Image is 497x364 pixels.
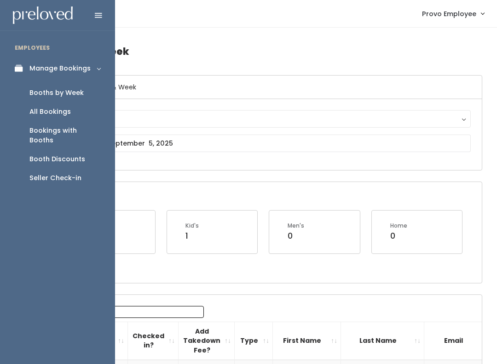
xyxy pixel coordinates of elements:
[29,173,81,183] div: Seller Check-in
[288,222,304,230] div: Men's
[179,322,235,360] th: Add Takedown Fee?: activate to sort column ascending
[128,322,179,360] th: Checked in?: activate to sort column ascending
[422,9,476,19] span: Provo Employee
[29,107,71,117] div: All Bookings
[185,222,199,230] div: Kid's
[47,76,482,99] h6: Select Location & Week
[273,322,341,360] th: First Name: activate to sort column ascending
[29,64,91,73] div: Manage Bookings
[58,135,471,152] input: August 30 - September 5, 2025
[413,4,493,23] a: Provo Employee
[424,322,492,360] th: Email: activate to sort column ascending
[53,306,204,318] label: Search:
[87,306,204,318] input: Search:
[390,222,407,230] div: Home
[29,154,85,164] div: Booth Discounts
[67,114,462,124] div: Provo
[235,322,273,360] th: Type: activate to sort column ascending
[185,230,199,242] div: 1
[29,126,100,145] div: Bookings with Booths
[390,230,407,242] div: 0
[58,110,471,128] button: Provo
[29,88,84,98] div: Booths by Week
[47,39,482,64] h4: Booths by Week
[288,230,304,242] div: 0
[13,6,73,24] img: preloved logo
[341,322,424,360] th: Last Name: activate to sort column ascending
